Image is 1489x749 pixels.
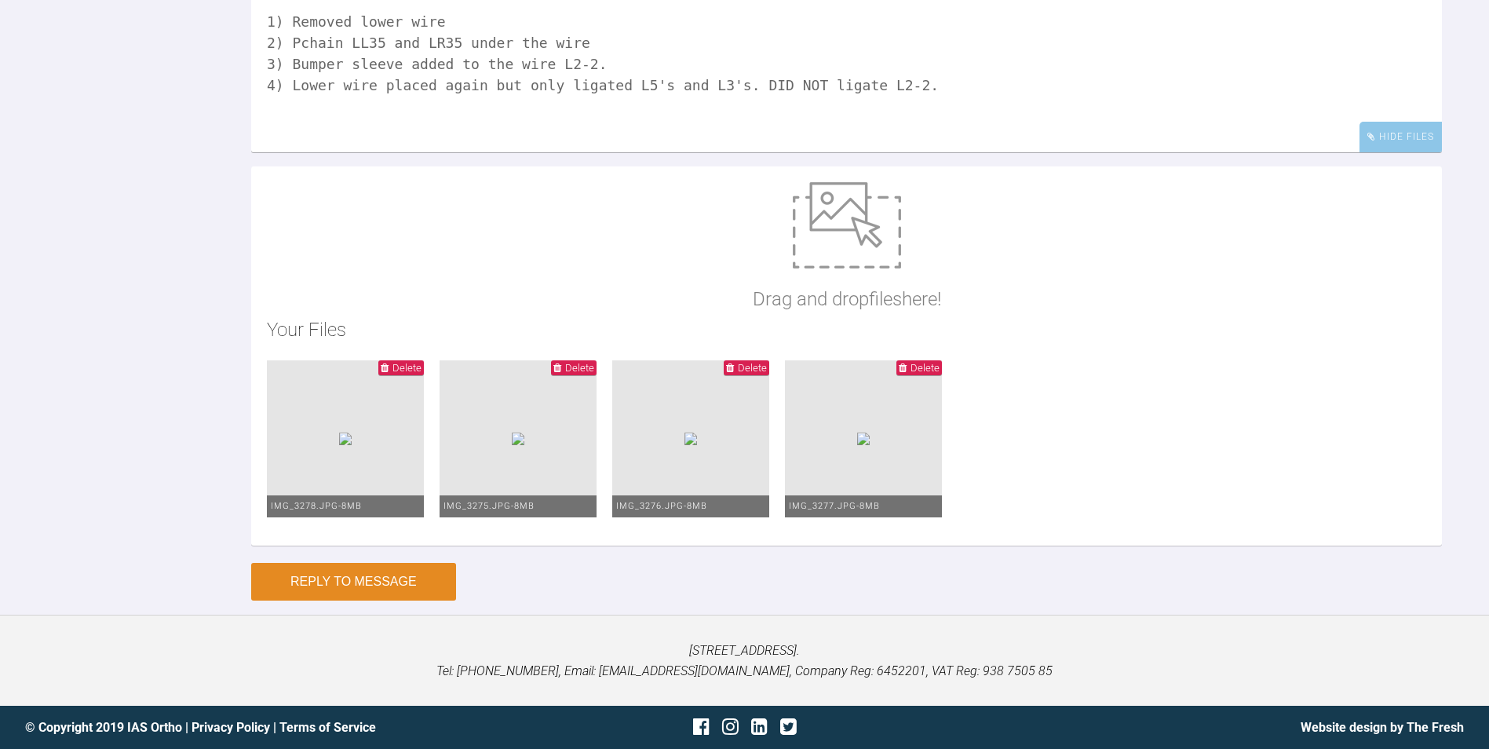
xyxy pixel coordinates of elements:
[753,284,941,314] p: Drag and drop files here!
[684,433,697,445] img: 47c1e033-1ab5-4f23-a662-905a678a3abb
[25,641,1464,681] p: [STREET_ADDRESS]. Tel: [PHONE_NUMBER], Email: [EMAIL_ADDRESS][DOMAIN_NAME], Company Reg: 6452201,...
[271,501,362,511] span: IMG_3278.JPG - 8MB
[25,718,505,738] div: © Copyright 2019 IAS Ortho | |
[857,433,870,445] img: 817c8b9a-7f3d-45f4-b24a-12bdb9dc7ae7
[267,315,1426,345] h2: Your Files
[616,501,707,511] span: IMG_3276.JPG - 8MB
[251,563,456,601] button: Reply to Message
[911,362,940,374] span: Delete
[565,362,594,374] span: Delete
[738,362,767,374] span: Delete
[789,501,880,511] span: IMG_3277.JPG - 8MB
[443,501,535,511] span: IMG_3275.JPG - 8MB
[512,433,524,445] img: 31c3e80f-6489-491d-8a75-08fa98a0580e
[1359,122,1442,152] div: Hide Files
[279,720,376,735] a: Terms of Service
[339,433,352,445] img: 34bf65cb-4f7a-4bbf-bdb9-6e1ca0f76715
[1301,720,1464,735] a: Website design by The Fresh
[192,720,270,735] a: Privacy Policy
[392,362,422,374] span: Delete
